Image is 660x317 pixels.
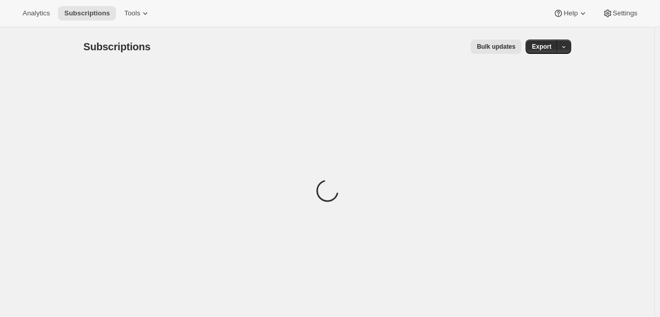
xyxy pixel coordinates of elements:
[16,6,56,21] button: Analytics
[124,9,140,17] span: Tools
[564,9,577,17] span: Help
[118,6,157,21] button: Tools
[477,43,515,51] span: Bulk updates
[23,9,50,17] span: Analytics
[532,43,551,51] span: Export
[84,41,151,52] span: Subscriptions
[471,39,521,54] button: Bulk updates
[526,39,557,54] button: Export
[64,9,110,17] span: Subscriptions
[613,9,637,17] span: Settings
[547,6,594,21] button: Help
[58,6,116,21] button: Subscriptions
[596,6,644,21] button: Settings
